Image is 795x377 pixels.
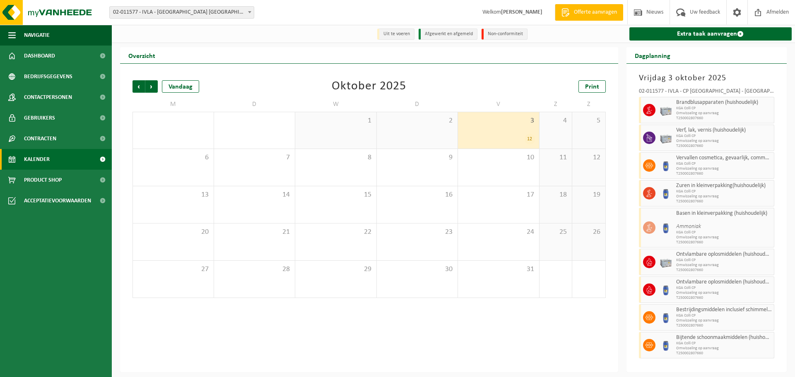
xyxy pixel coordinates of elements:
[676,235,772,240] span: Omwisseling op aanvraag
[132,97,214,112] td: M
[676,230,772,235] span: KGA Colli CP
[218,265,291,274] span: 28
[299,190,372,199] span: 15
[629,27,792,41] a: Extra taak aanvragen
[24,170,62,190] span: Product Shop
[676,263,772,268] span: Omwisseling op aanvraag
[24,128,56,149] span: Contracten
[555,4,623,21] a: Offerte aanvragen
[525,134,535,144] div: 12
[660,159,672,172] img: PB-OT-0120-HPE-00-02
[381,228,454,237] span: 23
[676,295,772,300] span: T250002807660
[458,97,540,112] td: V
[145,80,158,93] span: Volgende
[676,341,772,346] span: KGA Colli CP
[462,190,535,199] span: 17
[676,268,772,273] span: T250002807660
[676,258,772,263] span: KGA Colli CP
[676,111,772,116] span: Omwisseling op aanvraag
[24,87,72,108] span: Contactpersonen
[299,265,372,274] span: 29
[660,283,672,296] img: PB-OT-0120-HPE-00-02
[299,153,372,162] span: 8
[381,265,454,274] span: 30
[676,189,772,194] span: KGA Colli CP
[676,99,772,106] span: Brandblusapparaten (huishoudelijk)
[676,334,772,341] span: Bijtende schoonmaakmiddelen (huishoudelijk)
[660,256,672,268] img: PB-LB-0680-HPE-GY-11
[381,190,454,199] span: 16
[462,116,535,125] span: 3
[299,228,372,237] span: 22
[676,307,772,313] span: Bestrijdingsmiddelen inclusief schimmelwerende beschermingsmiddelen (huishoudelijk)
[660,187,672,199] img: PB-OT-0120-HPE-00-02
[676,171,772,176] span: T250002807660
[660,104,672,116] img: PB-LB-0680-HPE-GY-11
[676,210,772,217] span: Basen in kleinverpakking (huishoudelijk)
[676,199,772,204] span: T250002807660
[676,286,772,291] span: KGA Colli CP
[482,29,528,40] li: Non-conformiteit
[462,153,535,162] span: 10
[676,139,772,144] span: Omwisseling op aanvraag
[218,153,291,162] span: 7
[676,182,772,189] span: Zuren in kleinverpakking(huishoudelijk)
[218,228,291,237] span: 21
[676,161,772,166] span: KGA Colli CP
[676,313,772,318] span: KGA Colli CP
[132,80,145,93] span: Vorige
[377,29,414,40] li: Uit te voeren
[676,116,772,121] span: T250002807660
[676,194,772,199] span: Omwisseling op aanvraag
[24,108,55,128] span: Gebruikers
[585,84,599,90] span: Print
[109,6,254,19] span: 02-011577 - IVLA - CP OUDENAARDE - 9700 OUDENAARDE, LEEBEEKSTRAAT 10
[501,9,542,15] strong: [PERSON_NAME]
[676,318,772,323] span: Omwisseling op aanvraag
[578,80,606,93] a: Print
[24,66,72,87] span: Bedrijfsgegevens
[381,116,454,125] span: 2
[462,265,535,274] span: 31
[676,134,772,139] span: KGA Colli CP
[660,311,672,324] img: PB-OT-0120-HPE-00-02
[24,190,91,211] span: Acceptatievoorwaarden
[639,72,775,84] h3: Vrijdag 3 oktober 2025
[137,265,210,274] span: 27
[544,116,568,125] span: 4
[639,89,775,97] div: 02-011577 - IVLA - CP [GEOGRAPHIC_DATA] - [GEOGRAPHIC_DATA]
[24,25,50,46] span: Navigatie
[572,97,605,112] td: Z
[299,116,372,125] span: 1
[214,97,296,112] td: D
[676,127,772,134] span: Verf, lak, vernis (huishoudelijk)
[24,46,55,66] span: Dashboard
[676,155,772,161] span: Vervallen cosmetica, gevaarlijk, commerciele verpakking (huishoudelijk)
[676,223,701,230] i: Ammoniak
[544,228,568,237] span: 25
[544,190,568,199] span: 18
[120,47,164,63] h2: Overzicht
[462,228,535,237] span: 24
[381,153,454,162] span: 9
[137,190,210,199] span: 13
[676,351,772,356] span: T250002807660
[576,116,601,125] span: 5
[576,190,601,199] span: 19
[626,47,679,63] h2: Dagplanning
[676,251,772,258] span: Ontvlambare oplosmiddelen (huishoudelijk)
[676,291,772,295] span: Omwisseling op aanvraag
[660,132,672,144] img: PB-LB-0680-HPE-GY-11
[676,323,772,328] span: T250002807660
[576,153,601,162] span: 12
[162,80,199,93] div: Vandaag
[544,153,568,162] span: 11
[110,7,254,18] span: 02-011577 - IVLA - CP OUDENAARDE - 9700 OUDENAARDE, LEEBEEKSTRAAT 10
[572,8,619,17] span: Offerte aanvragen
[676,166,772,171] span: Omwisseling op aanvraag
[540,97,573,112] td: Z
[660,339,672,351] img: PB-OT-0120-HPE-00-02
[676,144,772,149] span: T250002807660
[24,149,50,170] span: Kalender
